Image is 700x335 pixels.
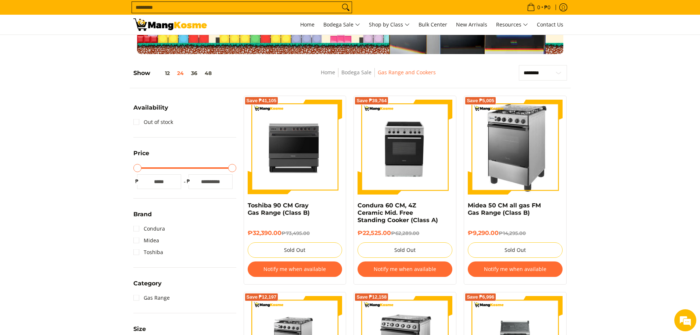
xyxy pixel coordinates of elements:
span: Bulk Center [419,21,447,28]
nav: Breadcrumbs [270,68,487,85]
button: Sold Out [248,242,342,258]
span: ₱ [133,178,141,185]
a: Shop by Class [365,15,413,35]
span: Shop by Class [369,20,410,29]
summary: Open [133,211,152,223]
a: Resources [492,15,532,35]
a: Midea [133,235,159,246]
del: ₱62,289.00 [391,230,419,236]
button: 36 [187,70,201,76]
img: Condura 60 CM, 4Z Ceramic Mid. Free Standing Cooker (Class A) [358,100,452,195]
h6: ₱9,290.00 [468,229,563,237]
span: Save ₱6,996 [467,295,494,299]
a: Gas Range and Cookers [378,69,436,76]
h6: ₱32,390.00 [248,229,342,237]
span: Bodega Sale [323,20,360,29]
button: Sold Out [358,242,452,258]
img: midea-50cm-4-burner-gas-range-silver-left-side-view-mang-kosme [479,100,552,195]
a: Home [297,15,318,35]
span: • [525,3,553,11]
a: Contact Us [533,15,567,35]
a: Condura [133,223,165,235]
button: Notify me when available [248,261,342,277]
del: ₱14,295.00 [499,230,526,236]
span: ₱ [185,178,192,185]
button: Notify me when available [358,261,452,277]
a: Home [321,69,335,76]
summary: Open [133,150,149,162]
span: Home [300,21,315,28]
button: Search [340,2,352,13]
a: Bodega Sale [341,69,371,76]
button: Sold Out [468,242,563,258]
summary: Open [133,105,168,116]
span: Brand [133,211,152,217]
button: 12 [150,70,173,76]
a: Out of stock [133,116,173,128]
span: Size [133,326,146,332]
span: 0 [536,5,541,10]
span: Price [133,150,149,156]
span: Save ₱12,197 [247,295,277,299]
span: Availability [133,105,168,111]
span: Save ₱12,158 [356,295,387,299]
a: Bodega Sale [320,15,364,35]
span: Category [133,281,162,286]
a: Toshiba 90 CM Gray Gas Range (Class B) [248,202,310,216]
a: New Arrivals [452,15,491,35]
a: Bulk Center [415,15,451,35]
del: ₱73,495.00 [281,230,310,236]
span: Save ₱5,005 [467,99,494,103]
a: Condura 60 CM, 4Z Ceramic Mid. Free Standing Cooker (Class A) [358,202,438,224]
summary: Open [133,281,162,292]
span: Contact Us [537,21,563,28]
span: ₱0 [543,5,552,10]
span: Save ₱41,105 [247,99,277,103]
nav: Main Menu [214,15,567,35]
a: Midea 50 CM all gas FM Gas Range (Class B) [468,202,541,216]
button: 24 [173,70,187,76]
a: Gas Range [133,292,170,304]
img: toshiba-90-cm-5-burner-gas-range-gray-full-view-mang-kosme [248,100,342,194]
h6: ₱22,525.00 [358,229,452,237]
button: 48 [201,70,215,76]
button: Notify me when available [468,261,563,277]
a: Toshiba [133,246,163,258]
span: New Arrivals [456,21,487,28]
span: Resources [496,20,528,29]
img: Gas Cookers &amp; Rangehood l Mang Kosme: Home Appliances Warehouse Sale [133,18,207,31]
h5: Show [133,70,215,77]
span: Save ₱39,764 [356,99,387,103]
